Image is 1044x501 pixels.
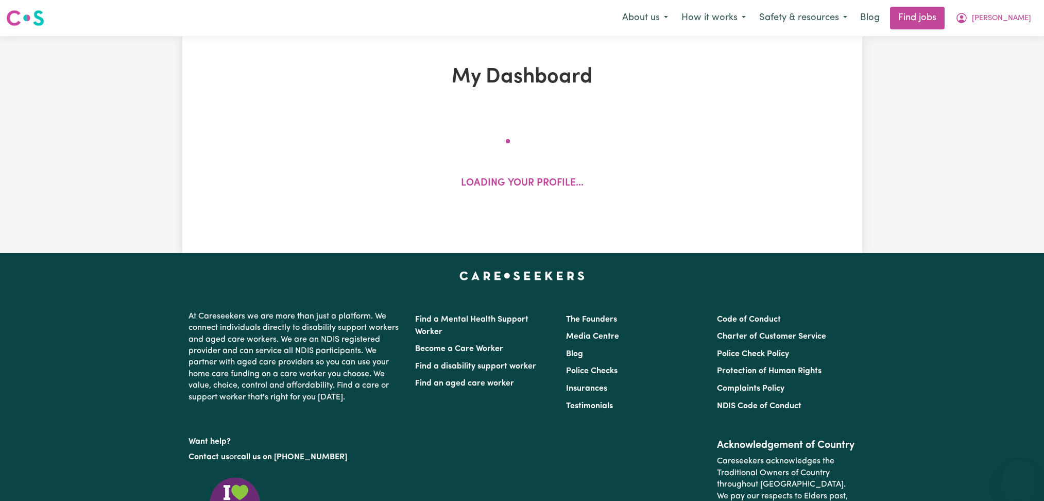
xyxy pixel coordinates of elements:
a: Media Centre [566,332,619,341]
h1: My Dashboard [302,65,743,90]
a: Become a Care Worker [415,345,503,353]
a: Insurances [566,385,607,393]
span: [PERSON_NAME] [972,13,1031,24]
a: Protection of Human Rights [717,367,821,375]
button: About us [615,7,675,29]
a: NDIS Code of Conduct [717,402,801,410]
a: Careseekers home page [459,272,585,280]
p: Loading your profile... [461,176,584,191]
a: call us on [PHONE_NUMBER] [237,453,347,461]
img: Careseekers logo [6,9,44,27]
a: Find jobs [890,7,945,29]
a: The Founders [566,315,617,324]
a: Careseekers logo [6,6,44,30]
a: Find a Mental Health Support Worker [415,315,528,336]
h2: Acknowledgement of Country [717,439,855,452]
a: Testimonials [566,402,613,410]
a: Blog [566,350,583,358]
button: How it works [675,7,752,29]
a: Code of Conduct [717,315,781,324]
a: Police Checks [566,367,618,375]
p: or [189,447,403,467]
p: Want help? [189,432,403,447]
button: My Account [949,7,1038,29]
p: At Careseekers we are more than just a platform. We connect individuals directly to disability su... [189,307,403,407]
a: Contact us [189,453,229,461]
a: Complaints Policy [717,385,784,393]
iframe: Button to launch messaging window [1003,460,1036,493]
a: Charter of Customer Service [717,332,826,341]
a: Police Check Policy [717,350,789,358]
a: Find a disability support worker [415,362,536,371]
a: Find an aged care worker [415,379,514,388]
button: Safety & resources [752,7,854,29]
a: Blog [854,7,886,29]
